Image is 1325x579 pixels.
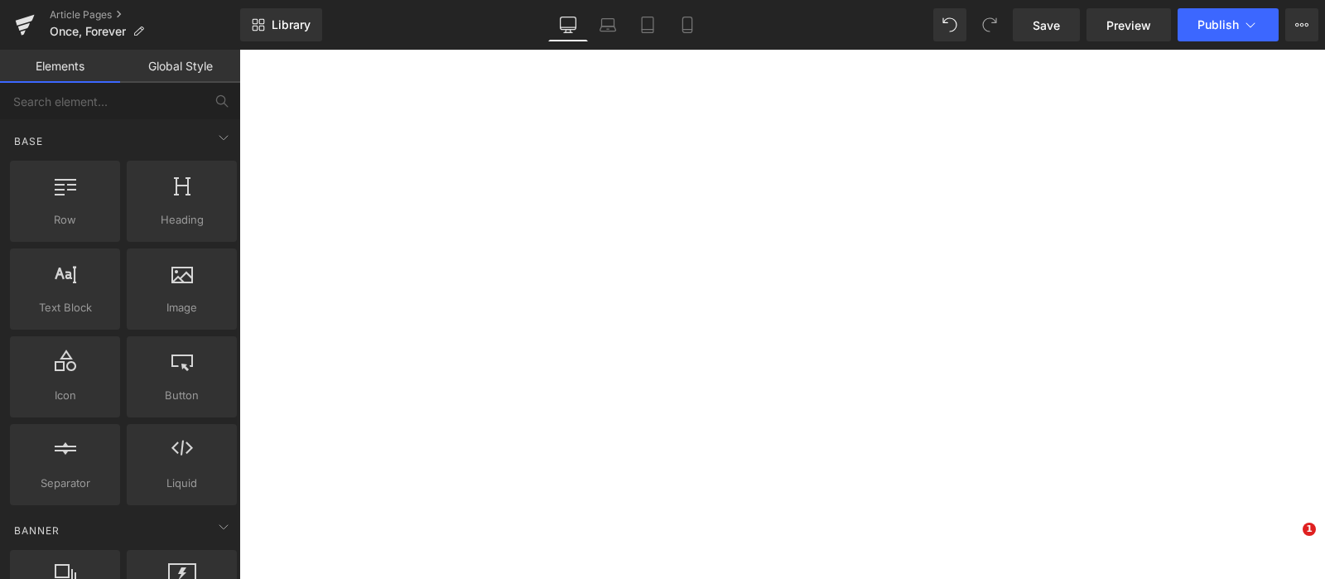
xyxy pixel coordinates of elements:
[973,8,1006,41] button: Redo
[15,387,115,404] span: Icon
[1086,8,1171,41] a: Preview
[15,211,115,229] span: Row
[132,475,232,492] span: Liquid
[1178,8,1279,41] button: Publish
[628,8,667,41] a: Tablet
[12,523,61,538] span: Banner
[50,8,240,22] a: Article Pages
[132,211,232,229] span: Heading
[240,8,322,41] a: New Library
[12,133,45,149] span: Base
[272,17,311,32] span: Library
[1303,523,1316,536] span: 1
[588,8,628,41] a: Laptop
[15,475,115,492] span: Separator
[933,8,966,41] button: Undo
[1285,8,1318,41] button: More
[548,8,588,41] a: Desktop
[120,50,240,83] a: Global Style
[50,25,126,38] span: Once, Forever
[15,299,115,316] span: Text Block
[132,299,232,316] span: Image
[667,8,707,41] a: Mobile
[1197,18,1239,31] span: Publish
[132,387,232,404] span: Button
[1033,17,1060,34] span: Save
[1106,17,1151,34] span: Preview
[1269,523,1308,562] iframe: Intercom live chat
